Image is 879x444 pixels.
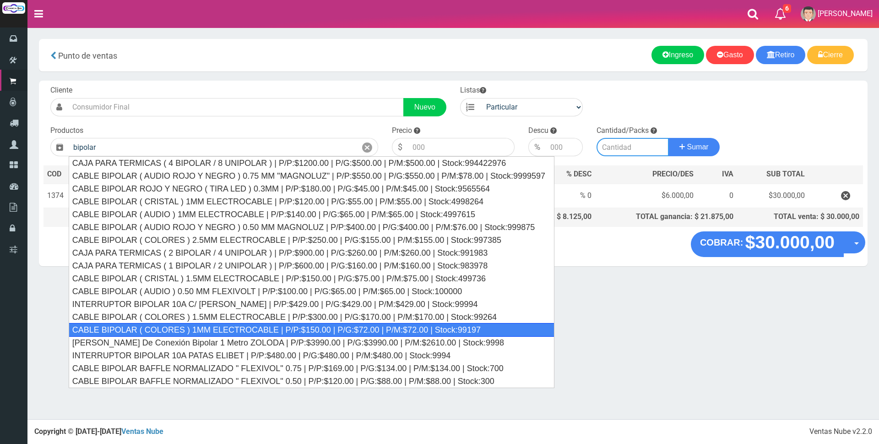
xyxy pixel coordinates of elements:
[697,184,737,208] td: 0
[756,46,806,64] a: Retiro
[43,184,76,208] td: 1374
[392,126,412,136] label: Precio
[69,349,554,362] div: INTERRUPTOR BIPOLAR 10A PATAS ELIBET | P/P:$480.00 | P/G:$480.00 | P/M:$480.00 | Stock:9994
[652,170,694,178] span: PRECIO/DES
[691,231,844,257] button: COBRAR: $30.000,00
[392,138,408,156] div: $
[121,427,163,436] a: Ventas Nube
[599,212,733,222] div: TOTAL ganancia: $ 21.875,00
[809,427,872,437] div: Ventas Nube v2.2.0
[50,126,83,136] label: Productos
[69,157,554,170] div: CAJA PARA TERMICAS ( 4 BIPOLAR / 8 UNIPOLAR ) | P/P:$1200.00 | P/G:$500.00 | P/M:$500.00 | Stock:...
[68,98,404,116] input: Consumidor Final
[528,126,548,136] label: Descu
[69,182,554,195] div: CABLE BIPOLAR ROJO Y NEGRO ( TIRA LED ) 0.3MM | P/P:$180.00 | P/G:$45.00 | P/M:$45.00 | Stock:956...
[597,138,669,156] input: Cantidad
[597,126,649,136] label: Cantidad/Packs
[69,170,554,182] div: CABLE BIPOLAR ( AUDIO ROJO Y NEGRO ) 0.75 MM "MAGNOLUZ" | P/P:$550.00 | P/G:$550.00 | P/M:$78.00 ...
[69,272,554,285] div: CABLE BIPOLAR ( CRISTAL ) 1.5MM ELECTROCABLE | P/P:$150.00 | P/G:$75.00 | P/M:$75.00 | Stock:499736
[69,336,554,349] div: [PERSON_NAME] De Conexión Bipolar 1 Metro ZOLODA | P/P:$3990.00 | P/G:$3990.00 | P/M:$2610.00 | S...
[403,98,446,116] a: Nuevo
[69,195,554,208] div: CABLE BIPOLAR ( CRISTAL ) 1MM ELECTROCABLE | P/P:$120.00 | P/G:$55.00 | P/M:$55.00 | Stock:4998264
[408,138,515,156] input: 000
[807,46,854,64] a: Cierre
[69,247,554,259] div: CAJA PARA TERMICAS ( 2 BIPOLAR / 4 UNIPOLAR ) | P/P:$900.00 | P/G:$260.00 | P/M:$260.00 | Stock:9...
[551,184,595,208] td: % 0
[766,169,805,180] span: SUB TOTAL
[546,138,583,156] input: 000
[69,221,554,234] div: CABLE BIPOLAR ( AUDIO ROJO Y NEGRO ) 0.50 MM MAGNOLUZ | P/P:$400.00 | P/G:$400.00 | P/M:$76.00 | ...
[737,184,808,208] td: $30.000,00
[745,232,835,252] strong: $30.000,00
[69,298,554,311] div: INTERRUPTOR BIPOLAR 10A C/ [PERSON_NAME] | P/P:$429.00 | P/G:$429.00 | P/M:$429.00 | Stock:99994
[460,85,486,96] label: Listas
[69,323,554,337] div: CABLE BIPOLAR ( COLORES ) 1MM ELECTROCABLE | P/P:$150.00 | P/G:$72.00 | P/M:$72.00 | Stock:99197
[69,362,554,375] div: CABLE BIPOLAR BAFFLE NORMALIZADO " FLEXIVOL" 0.75 | P/P:$169.00 | P/G:$134.00 | P/M:$134.00 | Sto...
[58,51,117,60] span: Punto de ventas
[706,46,754,64] a: Gasto
[69,138,357,156] input: Introduzca el nombre del producto
[741,212,859,222] div: TOTAL venta: $ 30.000,00
[668,138,720,156] button: Sumar
[69,285,554,298] div: CABLE BIPOLAR ( AUDIO ) 0.50 MM FLEXIVOLT | P/P:$100.00 | P/G:$65.00 | P/M:$65.00 | Stock:100000
[566,170,591,178] span: % DESC
[2,2,25,14] img: Logo grande
[69,375,554,388] div: CABLE BIPOLAR BAFFLE NORMALIZADO " FLEXIVOL" 0.50 | P/P:$120.00 | P/G:$88.00 | P/M:$88.00 | Stock...
[651,46,704,64] a: Ingreso
[69,234,554,247] div: CABLE BIPOLAR ( COLORES ) 2.5MM ELECTROCABLE | P/P:$250.00 | P/G:$155.00 | P/M:$155.00 | Stock:99...
[700,237,743,247] strong: COBRAR:
[528,138,546,156] div: %
[50,85,72,96] label: Cliente
[69,259,554,272] div: CAJA PARA TERMICAS ( 1 BIPOLAR / 2 UNIPOLAR ) | P/P:$600.00 | P/G:$160.00 | P/M:$160.00 | Stock:9...
[69,311,554,323] div: CABLE BIPOLAR ( COLORES ) 1.5MM ELECTROCABLE | P/P:$300.00 | P/G:$170.00 | P/M:$170.00 | Stock:99264
[595,184,698,208] td: $6.000,00
[722,170,733,178] span: IVA
[801,6,816,22] img: User Image
[34,427,163,436] strong: Copyright © [DATE]-[DATE]
[783,4,791,13] span: 6
[818,9,873,18] span: [PERSON_NAME]
[687,143,709,151] span: Sumar
[43,165,76,184] th: COD
[69,208,554,221] div: CABLE BIPOLAR ( AUDIO ) 1MM ELECTROCABLE | P/P:$140.00 | P/G:$65.00 | P/M:$65.00 | Stock:4997615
